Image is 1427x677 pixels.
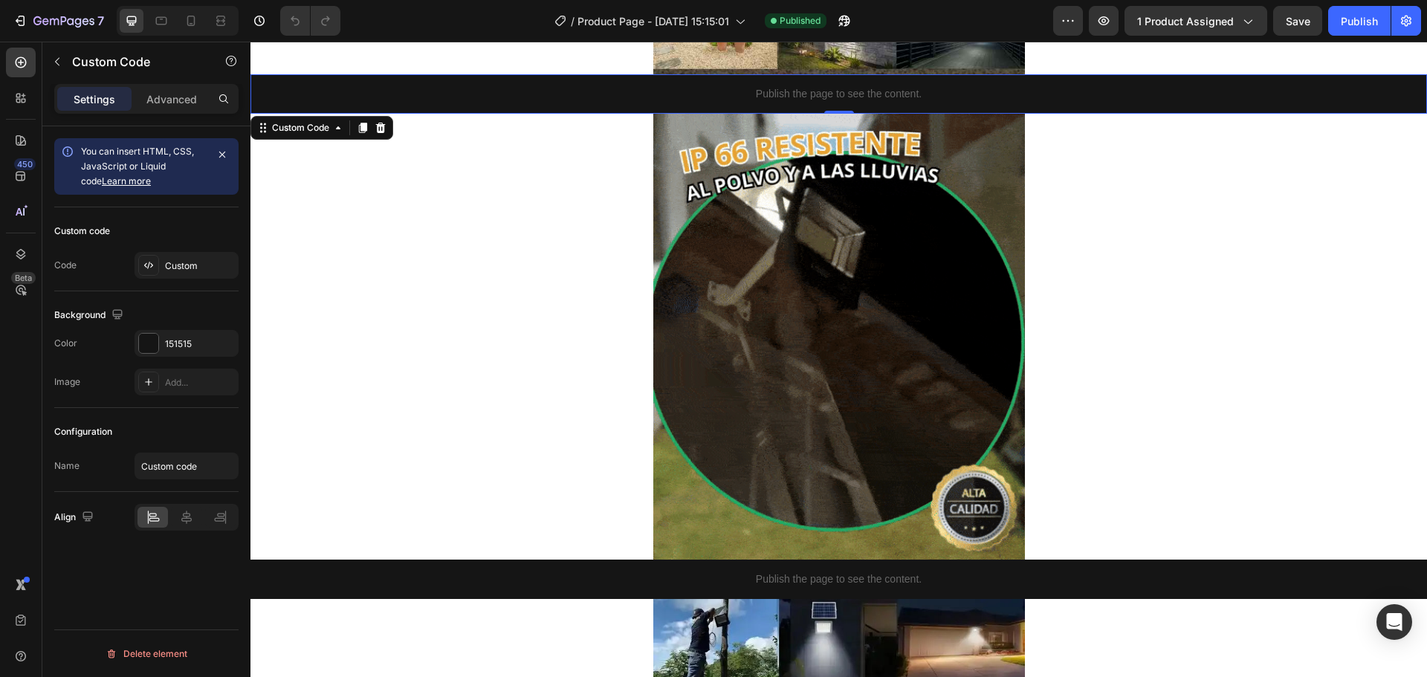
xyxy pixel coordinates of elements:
[74,91,115,107] p: Settings
[106,645,187,663] div: Delete element
[1341,13,1378,29] div: Publish
[54,375,80,389] div: Image
[54,642,239,666] button: Delete element
[165,259,235,273] div: Custom
[54,305,126,325] div: Background
[1328,6,1391,36] button: Publish
[11,272,36,284] div: Beta
[54,459,80,473] div: Name
[81,146,194,187] span: You can insert HTML, CSS, JavaScript or Liquid code
[780,14,821,27] span: Published
[97,12,104,30] p: 7
[146,91,197,107] p: Advanced
[165,337,235,351] div: 151515
[280,6,340,36] div: Undo/Redo
[1125,6,1267,36] button: 1 product assigned
[1273,6,1322,36] button: Save
[250,42,1427,677] iframe: Design area
[54,337,77,350] div: Color
[102,175,151,187] a: Learn more
[54,259,77,272] div: Code
[1137,13,1234,29] span: 1 product assigned
[1286,15,1310,27] span: Save
[571,13,575,29] span: /
[54,508,97,528] div: Align
[577,13,729,29] span: Product Page - [DATE] 15:15:01
[6,6,111,36] button: 7
[72,53,198,71] p: Custom Code
[403,72,774,518] img: gempages_491403454351148058-355bae39-bd8e-4f6f-b786-88e7503f308d.gif
[54,224,110,238] div: Custom code
[54,425,112,438] div: Configuration
[165,376,235,389] div: Add...
[14,158,36,170] div: 450
[1376,604,1412,640] div: Open Intercom Messenger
